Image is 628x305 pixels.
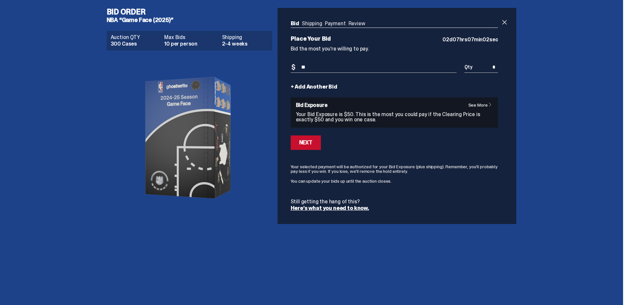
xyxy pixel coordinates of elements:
dd: 300 Cases [111,41,161,47]
h5: NBA “Game Face (2025)” [107,17,278,23]
a: See More [468,103,496,107]
a: Here’s what you need to know. [291,205,369,212]
span: 02 [442,36,449,43]
dd: 2-4 weeks [222,41,268,47]
span: 07 [453,36,460,43]
h4: Bid Order [107,8,278,16]
a: Bid [291,20,300,27]
p: d hrs min sec [442,37,498,42]
div: Next [299,140,312,145]
h6: Bid Exposure [296,103,493,108]
p: You can update your bids up until the auction closes. [291,179,498,183]
dd: 10 per person [164,41,218,47]
p: Place Your Bid [291,36,443,42]
p: Bid the most you’re willing to pay. [291,46,498,51]
span: Qty [464,65,472,69]
span: $ [291,64,295,71]
span: 07 [467,36,474,43]
p: Still getting the hang of this? [291,199,498,204]
img: product image [124,56,255,220]
a: + Add Another Bid [291,84,337,90]
dt: Auction QTY [111,35,161,40]
span: 02 [482,36,489,43]
dt: Shipping [222,35,268,40]
p: Your Bid Exposure is $50. This is the most you could pay if the Clearing Price is exactly $50 and... [296,112,493,122]
button: Next [291,135,321,150]
dt: Max Bids [164,35,218,40]
p: Your selected payment will be authorized for your Bid Exposure (plus shipping). Remember, you’ll ... [291,164,498,173]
